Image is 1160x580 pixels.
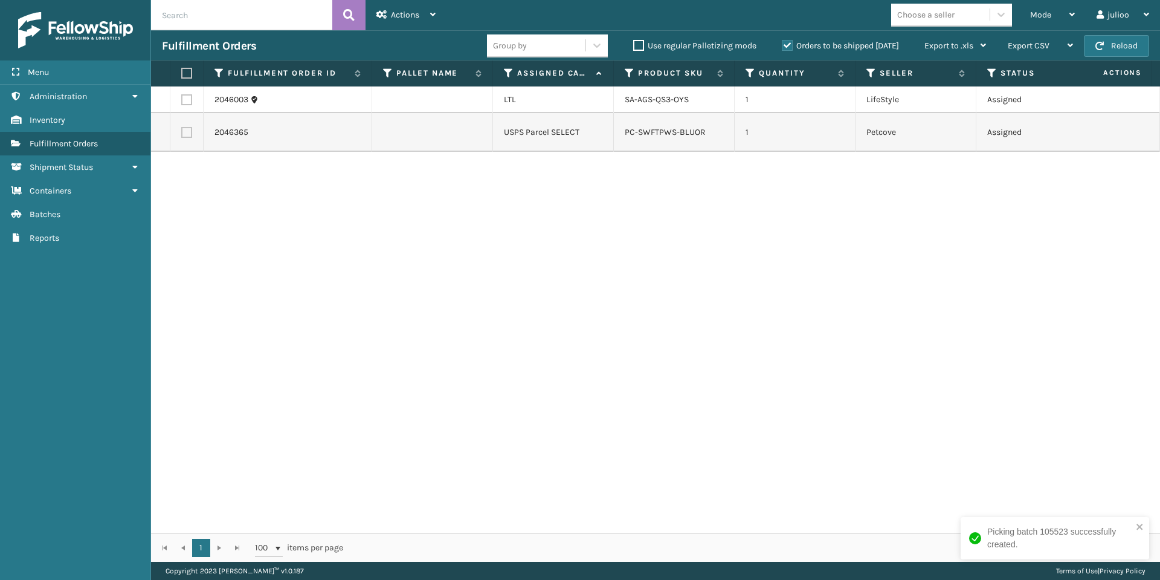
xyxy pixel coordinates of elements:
[192,539,210,557] a: 1
[493,113,614,152] td: USPS Parcel SELECT
[1030,10,1051,20] span: Mode
[30,138,98,149] span: Fulfillment Orders
[360,542,1147,554] div: 1 - 2 of 2 items
[987,526,1132,551] div: Picking batch 105523 successfully created.
[976,86,1097,113] td: Assigned
[782,41,899,51] label: Orders to be shipped [DATE]
[1136,522,1144,533] button: close
[30,233,59,243] span: Reports
[214,94,248,106] a: 2046003
[625,94,689,105] a: SA-AGS-QS3-OYS
[735,86,855,113] td: 1
[1000,68,1074,79] label: Status
[1008,41,1049,51] span: Export CSV
[166,562,304,580] p: Copyright 2023 [PERSON_NAME]™ v 1.0.187
[517,68,590,79] label: Assigned Carrier Service
[30,91,87,102] span: Administration
[18,12,133,48] img: logo
[855,113,976,152] td: Petcove
[30,186,71,196] span: Containers
[391,10,419,20] span: Actions
[28,67,49,77] span: Menu
[735,113,855,152] td: 1
[638,68,711,79] label: Product SKU
[162,39,256,53] h3: Fulfillment Orders
[855,86,976,113] td: LifeStyle
[30,162,93,172] span: Shipment Status
[493,39,527,52] div: Group by
[396,68,469,79] label: Pallet Name
[255,542,273,554] span: 100
[228,68,349,79] label: Fulfillment Order Id
[880,68,953,79] label: Seller
[30,209,60,220] span: Batches
[633,41,756,51] label: Use regular Palletizing mode
[759,68,832,79] label: Quantity
[214,126,248,138] a: 2046365
[924,41,973,51] span: Export to .xls
[493,86,614,113] td: LTL
[976,113,1097,152] td: Assigned
[1084,35,1149,57] button: Reload
[897,8,955,21] div: Choose a seller
[255,539,343,557] span: items per page
[1065,63,1149,83] span: Actions
[30,115,65,125] span: Inventory
[625,127,706,137] a: PC-SWFTPWS-BLUOR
